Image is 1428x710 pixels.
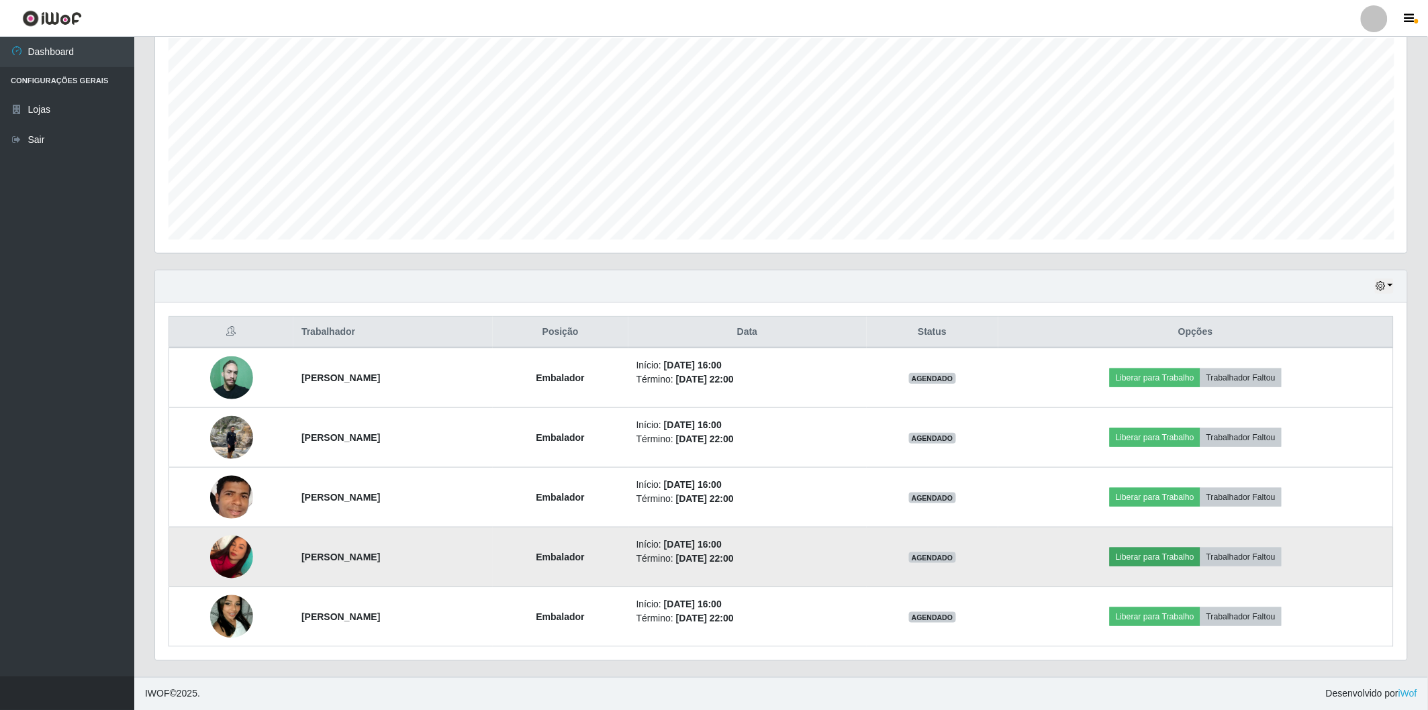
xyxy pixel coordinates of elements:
strong: Embalador [536,552,585,562]
strong: [PERSON_NAME] [301,552,380,562]
img: 1672941149388.jpeg [210,356,253,399]
button: Trabalhador Faltou [1200,548,1282,566]
span: Desenvolvido por [1326,687,1417,701]
time: [DATE] 22:00 [676,613,734,623]
strong: Embalador [536,611,585,622]
time: [DATE] 22:00 [676,493,734,504]
strong: Embalador [536,372,585,383]
th: Status [867,317,998,348]
span: AGENDADO [909,373,956,384]
th: Data [628,317,867,348]
button: Trabalhador Faltou [1200,428,1282,447]
time: [DATE] 16:00 [664,599,722,609]
time: [DATE] 22:00 [676,374,734,385]
li: Término: [636,552,859,566]
th: Opções [998,317,1394,348]
time: [DATE] 16:00 [664,360,722,370]
strong: [PERSON_NAME] [301,432,380,443]
strong: [PERSON_NAME] [301,372,380,383]
th: Trabalhador [293,317,493,348]
li: Término: [636,492,859,506]
strong: [PERSON_NAME] [301,611,380,622]
li: Início: [636,478,859,492]
span: AGENDADO [909,493,956,503]
li: Início: [636,597,859,611]
img: 1700098236719.jpeg [210,409,253,466]
a: iWof [1398,689,1417,699]
button: Liberar para Trabalho [1110,428,1200,447]
button: Trabalhador Faltou [1200,607,1282,626]
span: © 2025 . [145,687,200,701]
img: 1743267805927.jpeg [210,578,253,655]
time: [DATE] 22:00 [676,434,734,444]
button: Liberar para Trabalho [1110,368,1200,387]
li: Término: [636,432,859,446]
li: Início: [636,538,859,552]
li: Início: [636,418,859,432]
strong: Embalador [536,492,585,503]
time: [DATE] 16:00 [664,479,722,490]
li: Término: [636,611,859,625]
span: AGENDADO [909,433,956,444]
th: Posição [493,317,628,348]
span: AGENDADO [909,552,956,563]
li: Término: [636,372,859,387]
li: Início: [636,358,859,372]
img: 1733184056200.jpeg [210,528,253,585]
button: Liberar para Trabalho [1110,607,1200,626]
strong: [PERSON_NAME] [301,492,380,503]
span: AGENDADO [909,612,956,623]
button: Liberar para Trabalho [1110,488,1200,507]
time: [DATE] 16:00 [664,539,722,550]
button: Trabalhador Faltou [1200,368,1282,387]
span: IWOF [145,689,170,699]
button: Trabalhador Faltou [1200,488,1282,507]
img: 1709861924003.jpeg [210,467,253,528]
time: [DATE] 22:00 [676,553,734,564]
time: [DATE] 16:00 [664,419,722,430]
strong: Embalador [536,432,585,443]
button: Liberar para Trabalho [1110,548,1200,566]
img: CoreUI Logo [22,10,82,27]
